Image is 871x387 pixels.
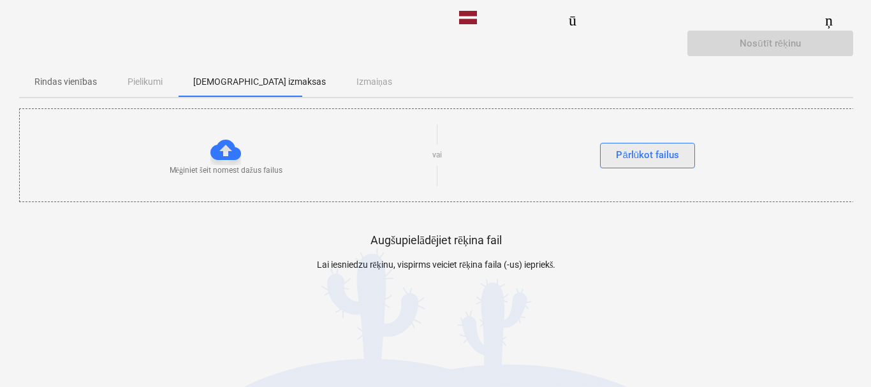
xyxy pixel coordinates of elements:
[432,150,442,159] font: vai
[317,259,556,270] font: Lai iesniedzu rēķinu, vispirms veiciet rēķina faila (-us) iepriekš.
[616,149,679,161] font: Pārlūkot failus
[477,10,848,26] font: tastatūras_uz leju_bultiņa
[370,233,502,247] font: Augšupielādējiet rēķina fail
[600,143,695,168] button: Pārlūkot failus
[193,77,326,87] font: [DEMOGRAPHIC_DATA] izmaksas
[34,77,97,87] font: Rindas vienības
[170,166,282,175] font: Mēģiniet šeit nomest dažus failus
[19,108,854,202] div: Mēģiniet šeit nomest dažus failusvaiPārlūkot failus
